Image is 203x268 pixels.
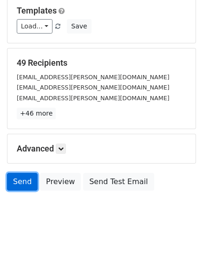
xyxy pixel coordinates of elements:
[17,84,170,91] small: [EMAIL_ADDRESS][PERSON_NAME][DOMAIN_NAME]
[17,58,186,68] h5: 49 Recipients
[17,74,170,81] small: [EMAIL_ADDRESS][PERSON_NAME][DOMAIN_NAME]
[7,173,38,191] a: Send
[17,108,56,119] a: +46 more
[67,19,91,34] button: Save
[17,19,52,34] a: Load...
[17,95,170,102] small: [EMAIL_ADDRESS][PERSON_NAME][DOMAIN_NAME]
[17,6,57,15] a: Templates
[83,173,154,191] a: Send Test Email
[17,144,186,154] h5: Advanced
[157,223,203,268] iframe: Chat Widget
[157,223,203,268] div: Widget de chat
[40,173,81,191] a: Preview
